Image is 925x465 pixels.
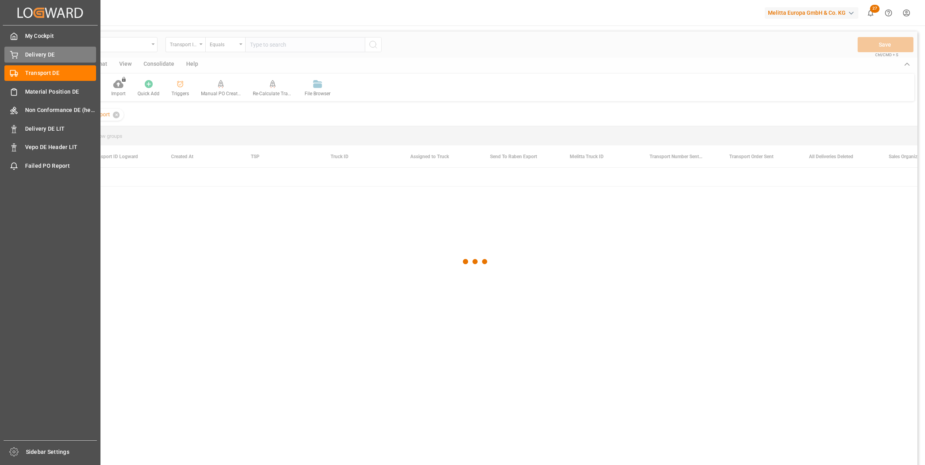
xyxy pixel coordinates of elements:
span: Delivery DE LIT [25,125,96,133]
span: 27 [870,5,880,13]
a: Non Conformance DE (header) [4,102,96,118]
a: Delivery DE LIT [4,121,96,136]
a: Delivery DE [4,47,96,62]
span: Failed PO Report [25,162,96,170]
span: Delivery DE [25,51,96,59]
span: Material Position DE [25,88,96,96]
button: Help Center [880,4,897,22]
span: Sidebar Settings [26,448,97,456]
span: Non Conformance DE (header) [25,106,96,114]
span: Vepo DE Header LIT [25,143,96,151]
span: Transport DE [25,69,96,77]
span: My Cockpit [25,32,96,40]
a: Transport DE [4,65,96,81]
a: My Cockpit [4,28,96,44]
a: Material Position DE [4,84,96,99]
a: Failed PO Report [4,158,96,173]
a: Vepo DE Header LIT [4,139,96,155]
div: Melitta Europa GmbH & Co. KG [765,7,858,19]
button: show 27 new notifications [862,4,880,22]
button: Melitta Europa GmbH & Co. KG [765,5,862,20]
